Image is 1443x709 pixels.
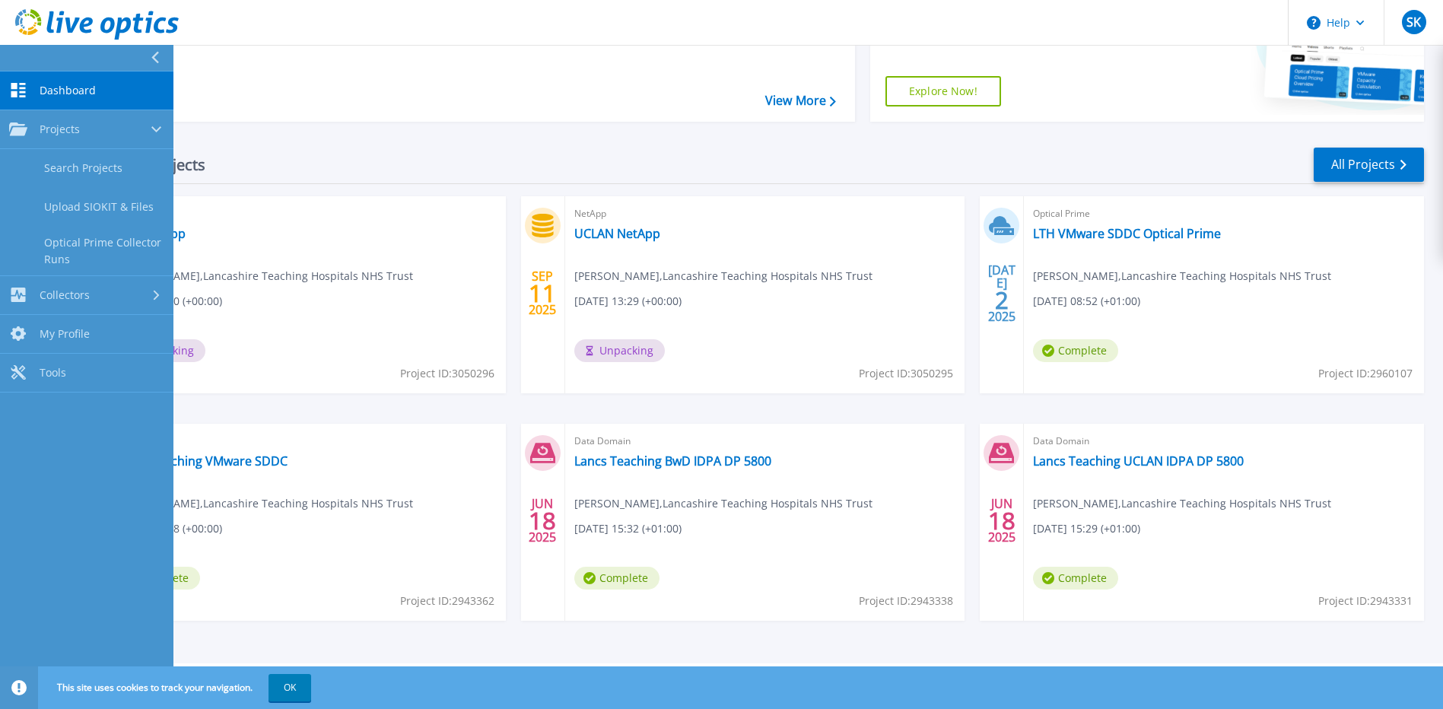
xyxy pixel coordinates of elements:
span: [PERSON_NAME] , Lancashire Teaching Hospitals NHS Trust [1033,495,1331,512]
span: [DATE] 13:29 (+00:00) [574,293,682,310]
span: Project ID: 2960107 [1318,365,1413,382]
span: Unpacking [574,339,665,362]
span: Data Domain [1033,433,1415,450]
div: JUN 2025 [528,493,557,548]
button: OK [269,674,311,701]
a: Lancs Teaching VMware SDDC [115,453,288,469]
span: [PERSON_NAME] , Lancashire Teaching Hospitals NHS Trust [115,495,413,512]
span: [PERSON_NAME] , Lancashire Teaching Hospitals NHS Trust [574,495,872,512]
a: LTH VMware SDDC Optical Prime [1033,226,1221,241]
span: [DATE] 15:29 (+01:00) [1033,520,1140,537]
span: Complete [574,567,660,590]
span: [PERSON_NAME] , Lancashire Teaching Hospitals NHS Trust [574,268,872,285]
div: SEP 2025 [528,265,557,321]
span: [DATE] 15:32 (+01:00) [574,520,682,537]
span: Project ID: 2943362 [400,593,494,609]
span: Complete [1033,567,1118,590]
div: [DATE] 2025 [987,265,1016,321]
a: UCLAN NetApp [574,226,660,241]
span: SK [1406,16,1421,28]
span: RVTools [115,433,497,450]
span: Project ID: 3050296 [400,365,494,382]
span: Projects [40,122,80,136]
span: 18 [988,514,1016,527]
span: This site uses cookies to track your navigation. [42,674,311,701]
span: 18 [529,514,556,527]
a: Lancs Teaching UCLAN IDPA DP 5800 [1033,453,1244,469]
a: Lancs Teaching BwD IDPA DP 5800 [574,453,771,469]
span: Optical Prime [1033,205,1415,222]
span: Project ID: 2943331 [1318,593,1413,609]
a: All Projects [1314,148,1424,182]
a: View More [765,94,836,108]
span: 11 [529,287,556,300]
span: Dashboard [40,84,96,97]
span: 2 [995,294,1009,307]
a: Explore Now! [885,76,1001,107]
span: Project ID: 3050295 [859,365,953,382]
span: Project ID: 2943338 [859,593,953,609]
span: NetApp [115,205,497,222]
span: [PERSON_NAME] , Lancashire Teaching Hospitals NHS Trust [1033,268,1331,285]
span: My Profile [40,327,90,341]
span: [DATE] 08:52 (+01:00) [1033,293,1140,310]
span: Tools [40,366,66,380]
span: Collectors [40,288,90,302]
span: NetApp [574,205,956,222]
span: Complete [1033,339,1118,362]
span: Data Domain [574,433,956,450]
span: [PERSON_NAME] , Lancashire Teaching Hospitals NHS Trust [115,268,413,285]
div: JUN 2025 [987,493,1016,548]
